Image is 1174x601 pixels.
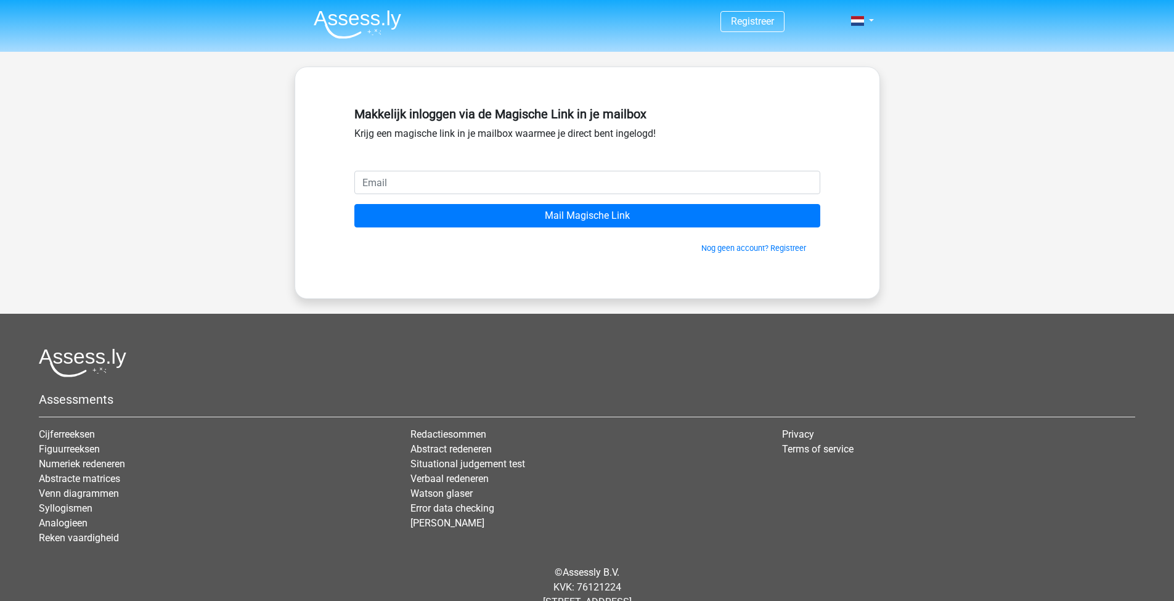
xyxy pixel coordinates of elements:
a: Abstract redeneren [410,443,492,455]
h5: Makkelijk inloggen via de Magische Link in je mailbox [354,107,820,121]
a: Situational judgement test [410,458,525,470]
input: Email [354,171,820,194]
a: Numeriek redeneren [39,458,125,470]
a: Nog geen account? Registreer [701,243,806,253]
a: Figuurreeksen [39,443,100,455]
a: Error data checking [410,502,494,514]
a: Privacy [782,428,814,440]
input: Mail Magische Link [354,204,820,227]
a: Redactiesommen [410,428,486,440]
a: Terms of service [782,443,854,455]
a: Abstracte matrices [39,473,120,484]
a: Registreer [731,15,774,27]
a: Analogieen [39,517,88,529]
a: Verbaal redeneren [410,473,489,484]
h5: Assessments [39,392,1135,407]
img: Assessly logo [39,348,126,377]
a: Venn diagrammen [39,488,119,499]
a: Syllogismen [39,502,92,514]
div: Krijg een magische link in je mailbox waarmee je direct bent ingelogd! [354,102,820,171]
a: Assessly B.V. [563,566,619,578]
img: Assessly [314,10,401,39]
a: [PERSON_NAME] [410,517,484,529]
a: Reken vaardigheid [39,532,119,544]
a: Cijferreeksen [39,428,95,440]
a: Watson glaser [410,488,473,499]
